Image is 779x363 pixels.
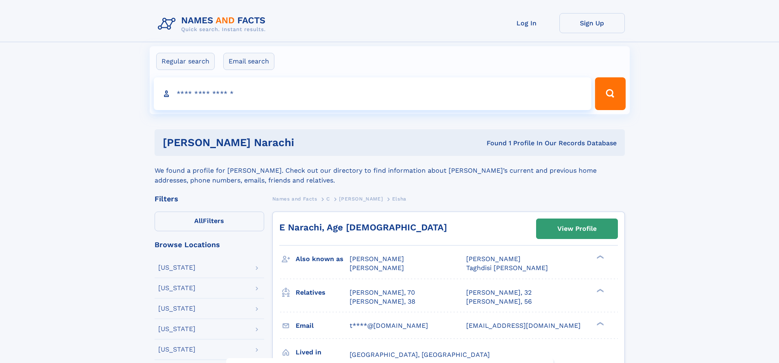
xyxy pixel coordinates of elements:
div: ❯ [595,321,604,326]
h3: Email [296,319,350,333]
h3: Also known as [296,252,350,266]
h3: Lived in [296,345,350,359]
a: [PERSON_NAME], 38 [350,297,415,306]
div: View Profile [557,219,597,238]
div: [US_STATE] [158,305,195,312]
div: [US_STATE] [158,346,195,353]
a: Sign Up [559,13,625,33]
span: All [194,217,203,225]
div: We found a profile for [PERSON_NAME]. Check out our directory to find information about [PERSON_N... [155,156,625,185]
input: search input [154,77,592,110]
button: Search Button [595,77,625,110]
div: ❯ [595,288,604,293]
span: Taghdisi [PERSON_NAME] [466,264,548,272]
a: [PERSON_NAME], 56 [466,297,532,306]
span: [EMAIL_ADDRESS][DOMAIN_NAME] [466,322,581,329]
a: Names and Facts [272,194,317,204]
span: Elsha [392,196,406,202]
span: [PERSON_NAME] [350,264,404,272]
a: Log In [494,13,559,33]
h1: [PERSON_NAME] narachi [163,138,391,148]
div: Browse Locations [155,241,264,248]
span: [GEOGRAPHIC_DATA], [GEOGRAPHIC_DATA] [350,351,490,358]
span: [PERSON_NAME] [350,255,404,263]
a: C [326,194,330,204]
div: Filters [155,195,264,203]
div: [US_STATE] [158,326,195,332]
span: C [326,196,330,202]
a: [PERSON_NAME], 70 [350,288,415,297]
h3: Relatives [296,286,350,300]
span: [PERSON_NAME] [339,196,383,202]
div: [US_STATE] [158,285,195,291]
div: [US_STATE] [158,264,195,271]
a: [PERSON_NAME], 32 [466,288,532,297]
a: View Profile [537,219,617,239]
label: Email search [223,53,274,70]
a: [PERSON_NAME] [339,194,383,204]
label: Filters [155,212,264,231]
a: E Narachi, Age [DEMOGRAPHIC_DATA] [279,222,447,232]
img: Logo Names and Facts [155,13,272,35]
div: Found 1 Profile In Our Records Database [390,139,617,148]
span: [PERSON_NAME] [466,255,521,263]
label: Regular search [156,53,215,70]
div: ❯ [595,255,604,260]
